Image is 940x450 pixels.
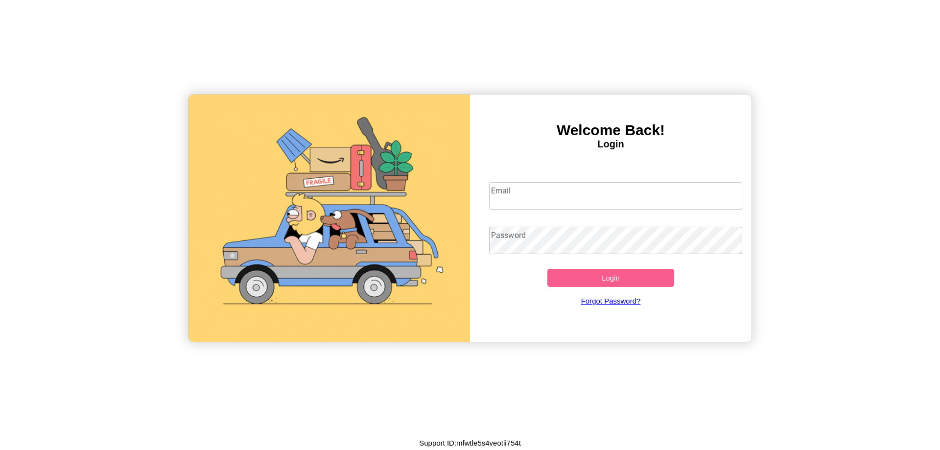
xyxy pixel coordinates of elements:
[470,122,752,139] h3: Welcome Back!
[547,269,674,287] button: Login
[484,287,738,315] a: Forgot Password?
[470,139,752,150] h4: Login
[188,95,470,342] img: gif
[419,436,521,450] p: Support ID: mfwtle5s4veotii754t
